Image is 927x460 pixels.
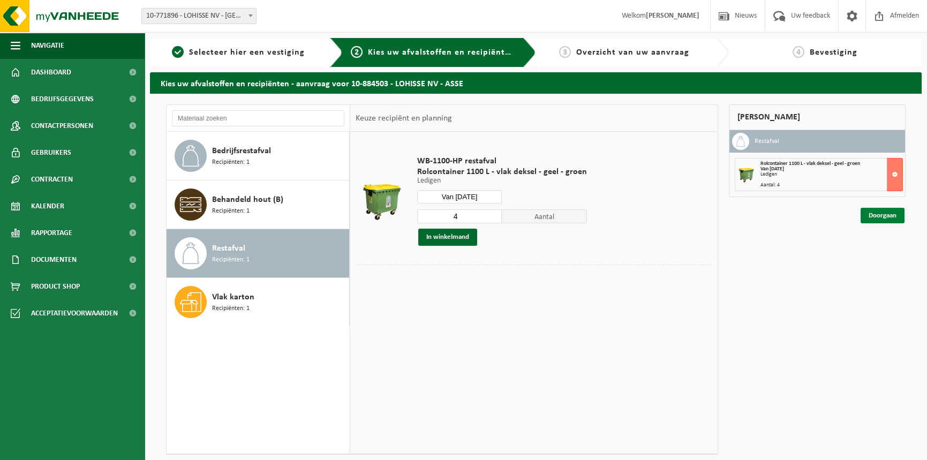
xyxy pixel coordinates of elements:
[172,46,184,58] span: 1
[351,46,363,58] span: 2
[31,32,64,59] span: Navigatie
[212,193,283,206] span: Behandeld hout (B)
[793,46,804,58] span: 4
[31,112,93,139] span: Contactpersonen
[810,48,857,57] span: Bevestiging
[31,273,80,300] span: Product Shop
[760,161,860,167] span: Rolcontainer 1100 L - vlak deksel - geel - groen
[760,166,784,172] strong: Van [DATE]
[167,229,350,278] button: Restafval Recipiënten: 1
[142,9,256,24] span: 10-771896 - LOHISSE NV - ASSE
[350,105,457,132] div: Keuze recipiënt en planning
[167,132,350,180] button: Bedrijfsrestafval Recipiënten: 1
[861,208,905,223] a: Doorgaan
[189,48,305,57] span: Selecteer hier een vestiging
[729,104,906,130] div: [PERSON_NAME]
[212,206,250,216] span: Recipiënten: 1
[167,278,350,326] button: Vlak karton Recipiënten: 1
[31,193,64,220] span: Kalender
[150,72,922,93] h2: Kies uw afvalstoffen en recipiënten - aanvraag voor 10-884503 - LOHISSE NV - ASSE
[760,183,902,188] div: Aantal: 4
[31,139,71,166] span: Gebruikers
[418,229,477,246] button: In winkelmand
[212,145,271,157] span: Bedrijfsrestafval
[212,157,250,168] span: Recipiënten: 1
[172,110,344,126] input: Materiaal zoeken
[141,8,257,24] span: 10-771896 - LOHISSE NV - ASSE
[212,255,250,265] span: Recipiënten: 1
[31,166,73,193] span: Contracten
[155,46,321,59] a: 1Selecteer hier een vestiging
[755,133,779,150] h3: Restafval
[31,59,71,86] span: Dashboard
[502,209,587,223] span: Aantal
[31,220,72,246] span: Rapportage
[417,156,587,167] span: WB-1100-HP restafval
[417,167,587,177] span: Rolcontainer 1100 L - vlak deksel - geel - groen
[559,46,571,58] span: 3
[576,48,689,57] span: Overzicht van uw aanvraag
[417,190,502,203] input: Selecteer datum
[212,291,254,304] span: Vlak karton
[212,304,250,314] span: Recipiënten: 1
[31,300,118,327] span: Acceptatievoorwaarden
[31,86,94,112] span: Bedrijfsgegevens
[760,172,902,177] div: Ledigen
[646,12,699,20] strong: [PERSON_NAME]
[167,180,350,229] button: Behandeld hout (B) Recipiënten: 1
[368,48,515,57] span: Kies uw afvalstoffen en recipiënten
[31,246,77,273] span: Documenten
[212,242,245,255] span: Restafval
[417,177,587,185] p: Ledigen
